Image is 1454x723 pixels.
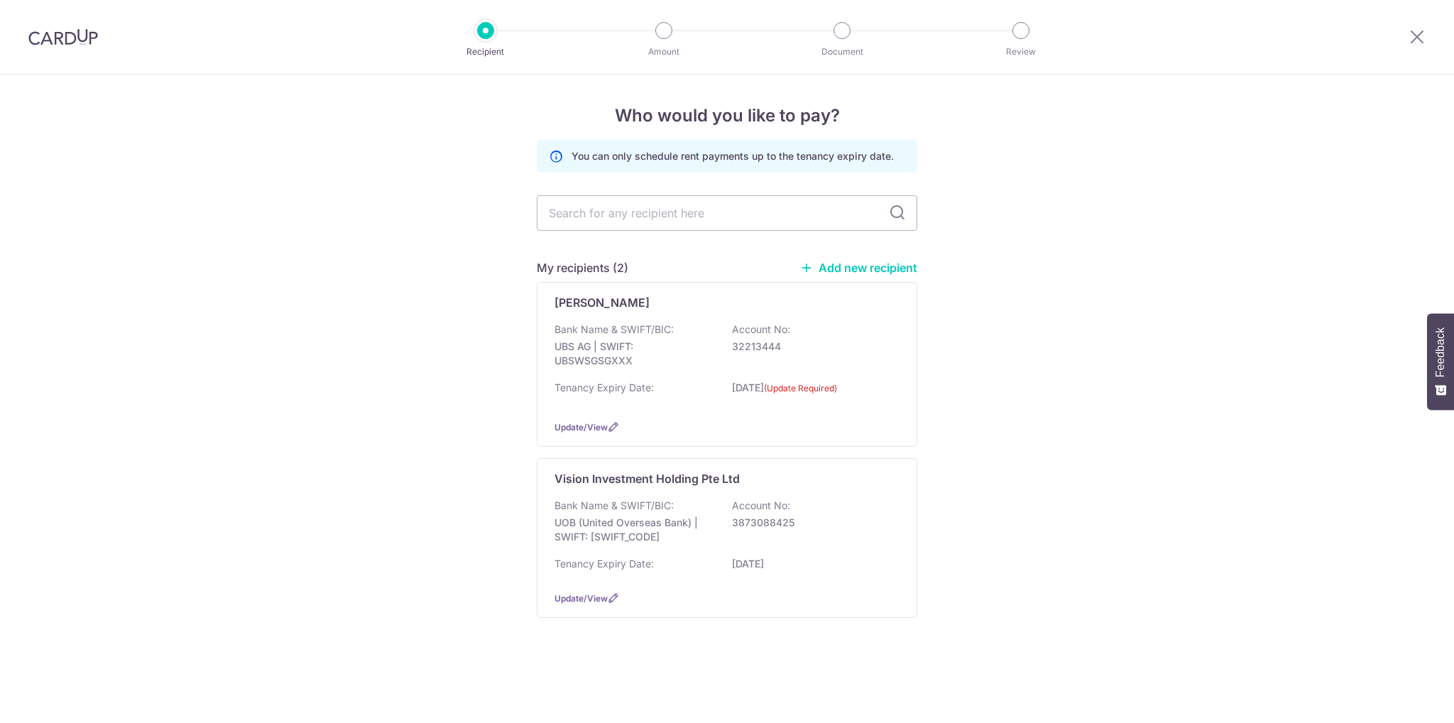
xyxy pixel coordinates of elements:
[572,149,894,163] p: You can only schedule rent payments up to the tenancy expiry date.
[554,557,654,571] p: Tenancy Expiry Date:
[732,339,891,354] p: 32213444
[732,499,790,513] p: Account No:
[1363,680,1440,716] iframe: Opens a widget where you can find more information
[968,45,1073,59] p: Review
[554,381,654,395] p: Tenancy Expiry Date:
[537,195,917,231] input: Search for any recipient here
[554,422,608,433] a: Update/View
[800,261,917,275] a: Add new recipient
[1427,313,1454,410] button: Feedback - Show survey
[433,45,538,59] p: Recipient
[732,516,891,530] p: 3873088425
[28,28,98,45] img: CardUp
[554,470,740,487] p: Vision Investment Holding Pte Ltd
[789,45,895,59] p: Document
[732,322,790,337] p: Account No:
[537,103,917,129] h4: Who would you like to pay?
[554,593,608,604] a: Update/View
[554,322,674,337] p: Bank Name & SWIFT/BIC:
[554,516,714,544] p: UOB (United Overseas Bank) | SWIFT: [SWIFT_CODE]
[764,381,837,396] label: (Update Required)
[1434,327,1447,377] span: Feedback
[732,381,891,404] p: [DATE]
[554,294,650,311] p: [PERSON_NAME]
[611,45,716,59] p: Amount
[554,339,714,368] p: UBS AG | SWIFT: UBSWSGSGXXX
[554,499,674,513] p: Bank Name & SWIFT/BIC:
[732,557,891,571] p: [DATE]
[537,259,628,276] h5: My recipients (2)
